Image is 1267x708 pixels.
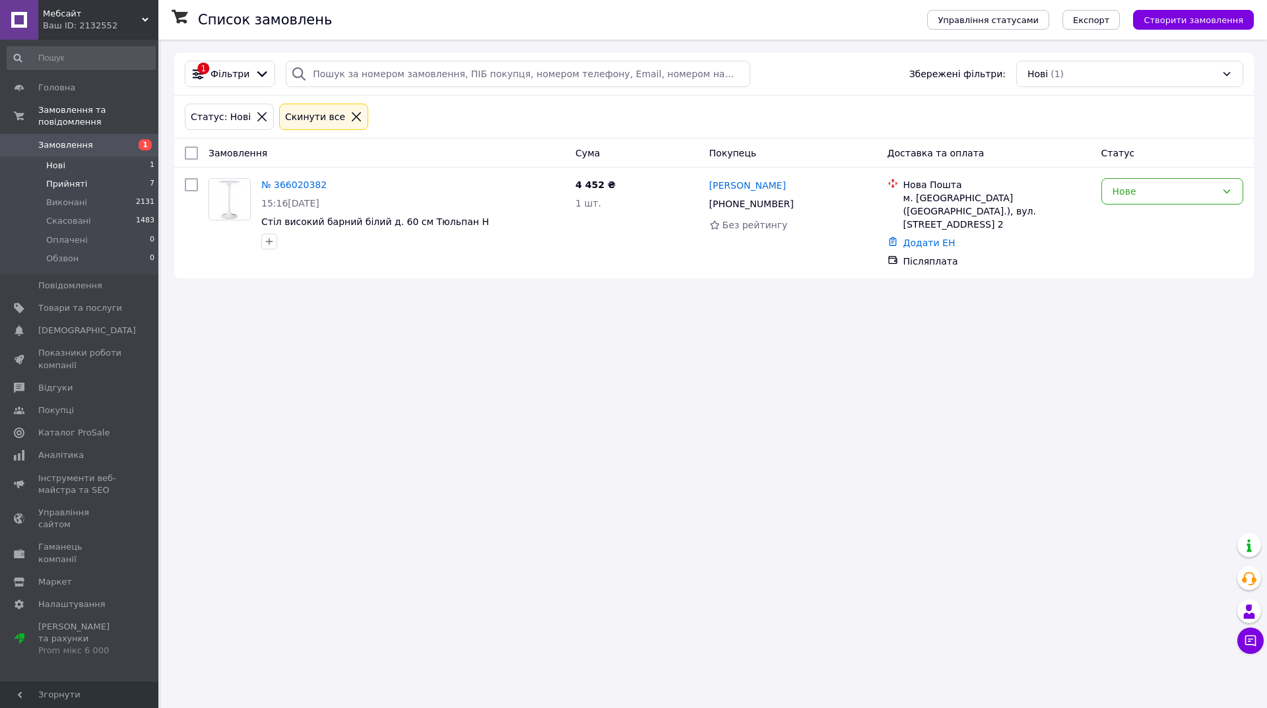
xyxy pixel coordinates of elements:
span: Мебсайт [43,8,142,20]
span: (1) [1051,69,1064,79]
span: Скасовані [46,215,91,227]
span: Створити замовлення [1144,15,1243,25]
button: Управління статусами [927,10,1049,30]
span: Гаманець компанії [38,541,122,565]
div: Нове [1113,184,1216,199]
a: Додати ЕН [903,238,956,248]
span: 1 [150,160,154,172]
span: 0 [150,253,154,265]
span: Обзвон [46,253,79,265]
span: 15:16[DATE] [261,198,319,209]
span: Виконані [46,197,87,209]
h1: Список замовлень [198,12,332,28]
span: [PERSON_NAME] та рахунки [38,621,122,657]
span: Інструменти веб-майстра та SEO [38,472,122,496]
span: Відгуки [38,382,73,394]
span: Доставка та оплата [888,148,985,158]
span: 0 [150,234,154,246]
button: Експорт [1062,10,1121,30]
button: Чат з покупцем [1237,628,1264,654]
button: Створити замовлення [1133,10,1254,30]
span: Нові [46,160,65,172]
span: 7 [150,178,154,190]
span: Налаштування [38,598,106,610]
input: Пошук [7,46,156,70]
span: Без рейтингу [723,220,788,230]
input: Пошук за номером замовлення, ПІБ покупця, номером телефону, Email, номером накладної [286,61,750,87]
span: 1 шт. [575,198,601,209]
span: 4 452 ₴ [575,179,616,190]
div: Prom мікс 6 000 [38,645,122,657]
span: Нові [1027,67,1048,80]
span: [DEMOGRAPHIC_DATA] [38,325,136,337]
span: Каталог ProSale [38,427,110,439]
a: № 366020382 [261,179,327,190]
a: Стіл високий барний білий д. 60 см Тюльпан Н [261,216,489,227]
span: Покупці [38,404,74,416]
span: Замовлення [209,148,267,158]
span: Cума [575,148,600,158]
span: Управління сайтом [38,507,122,531]
span: 2131 [136,197,154,209]
a: [PERSON_NAME] [709,179,786,192]
span: Фільтри [211,67,249,80]
span: Головна [38,82,75,94]
span: Прийняті [46,178,87,190]
span: Товари та послуги [38,302,122,314]
span: Маркет [38,576,72,588]
a: Фото товару [209,178,251,220]
div: Cкинути все [282,110,348,124]
div: Нова Пошта [903,178,1091,191]
span: Експорт [1073,15,1110,25]
span: Оплачені [46,234,88,246]
span: Показники роботи компанії [38,347,122,371]
img: Фото товару [209,179,250,220]
span: 1483 [136,215,154,227]
a: Створити замовлення [1120,14,1254,24]
div: м. [GEOGRAPHIC_DATA] ([GEOGRAPHIC_DATA].), вул. [STREET_ADDRESS] 2 [903,191,1091,231]
span: 1 [139,139,152,150]
span: Покупець [709,148,756,158]
span: Замовлення та повідомлення [38,104,158,128]
span: Замовлення [38,139,93,151]
div: Ваш ID: 2132552 [43,20,158,32]
span: Повідомлення [38,280,102,292]
span: Збережені фільтри: [909,67,1006,80]
div: Післяплата [903,255,1091,268]
span: Статус [1101,148,1135,158]
div: Статус: Нові [188,110,253,124]
span: Управління статусами [938,15,1039,25]
span: [PHONE_NUMBER] [709,199,794,209]
span: Аналітика [38,449,84,461]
